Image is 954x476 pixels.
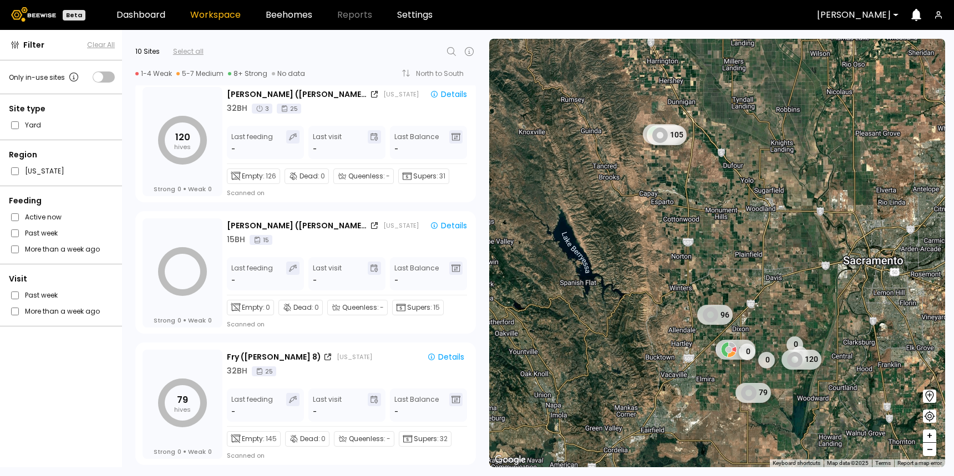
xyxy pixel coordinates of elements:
div: Site type [9,103,115,115]
div: 96 [697,305,733,325]
div: Scanned on [227,320,265,329]
div: 104 [643,124,683,144]
span: 0 [321,171,325,181]
div: Empty: [227,300,274,315]
div: - [313,406,317,417]
div: Queenless: [327,300,388,315]
div: Dead: [278,300,323,315]
div: 25 [252,366,276,376]
div: 25 [277,104,301,114]
span: - [394,275,398,286]
button: – [923,443,936,456]
div: 110 [715,340,755,360]
div: Queenless: [334,431,394,447]
a: Beehomes [266,11,312,19]
span: 0 [177,185,181,193]
tspan: 79 [177,393,188,406]
span: Map data ©2025 [827,460,869,466]
span: 15 [433,303,440,313]
span: 0 [266,303,270,313]
div: Region [9,149,115,161]
a: Terms (opens in new tab) [875,460,891,466]
span: 0 [314,303,319,313]
a: Settings [397,11,433,19]
div: Strong Weak [154,448,212,455]
div: Details [430,221,467,231]
div: 32 BH [227,365,247,377]
div: Last visit [313,393,342,417]
div: Strong Weak [154,185,212,193]
div: [PERSON_NAME] ([PERSON_NAME] 3) [227,220,368,232]
div: Last visit [313,130,342,155]
div: Supers: [399,431,451,447]
span: 0 [177,316,181,324]
div: 5-7 Medium [176,69,224,78]
span: 31 [439,171,445,181]
div: Supers: [398,168,449,184]
div: Last visit [313,262,342,286]
div: - [231,144,236,155]
div: 32 BH [227,103,247,114]
div: 15 BH [227,234,245,245]
div: 10 Sites [135,47,160,57]
span: 0 [321,434,326,444]
div: Visit [9,273,115,285]
div: Supers: [392,300,444,315]
span: - [394,144,398,155]
div: Empty: [227,431,281,447]
div: [US_STATE] [383,90,419,99]
label: [US_STATE] [25,165,64,177]
span: + [926,429,933,443]
div: [PERSON_NAME] ([PERSON_NAME] 7) [227,89,368,100]
button: Details [425,88,471,100]
label: Yard [25,119,41,131]
button: Clear All [87,40,115,50]
span: 126 [266,171,276,181]
button: Keyboard shortcuts [773,459,820,467]
a: Report a map error [897,460,942,466]
div: - [313,144,317,155]
div: North to South [416,70,471,77]
button: + [923,429,936,443]
div: Last Balance [394,393,439,417]
div: 1-4 Weak [135,69,172,78]
div: [US_STATE] [383,221,419,230]
div: No data [272,69,305,78]
div: Last feeding [231,262,273,286]
span: - [394,406,398,417]
div: Empty: [227,168,280,184]
div: 120 [782,349,821,369]
span: Filter [23,39,44,51]
span: – [927,443,933,457]
img: Google [492,453,529,467]
div: 105 [647,125,687,145]
a: Open this area in Google Maps (opens a new window) [492,453,529,467]
div: - [231,275,236,286]
div: Last Balance [394,130,439,155]
span: 32 [440,434,448,444]
div: Dead: [285,168,329,184]
div: 79 [735,382,771,402]
div: - [231,406,236,417]
span: - [387,434,390,444]
div: 0 [786,336,803,352]
a: Workspace [190,11,241,19]
div: Fry ([PERSON_NAME] 8) [227,351,321,363]
div: [US_STATE] [337,352,372,361]
div: Details [430,89,467,99]
div: Only in-use sites [9,70,80,84]
label: Past week [25,227,58,239]
div: Feeding [9,195,115,207]
label: More than a week ago [25,305,100,317]
div: Last feeding [231,393,273,417]
div: Last Balance [394,262,439,286]
div: - [313,275,317,286]
div: Beta [63,10,85,21]
label: Past week [25,289,58,301]
tspan: hives [174,405,191,414]
div: 0 [758,351,775,368]
div: 3 [252,104,272,114]
span: - [386,171,390,181]
img: Beewise logo [11,7,56,22]
button: Details [425,219,471,232]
